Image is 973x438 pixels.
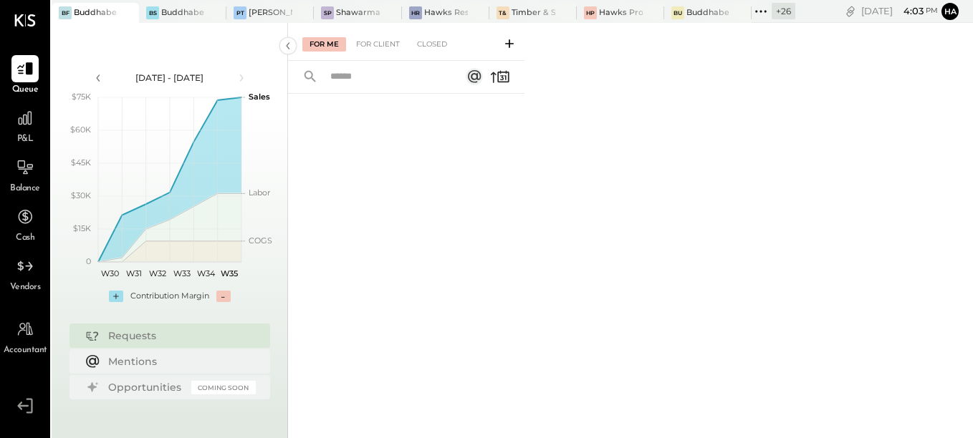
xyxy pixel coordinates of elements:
div: Bu [671,6,684,19]
div: [PERSON_NAME] Tavern [249,7,292,19]
a: Balance [1,154,49,195]
text: Labor [249,188,270,198]
div: Requests [108,328,249,343]
div: [DATE] [861,4,938,18]
div: Buddhaberry Food Truck [74,7,118,19]
div: Buddhaberry [686,7,730,19]
div: Contribution Margin [130,291,209,302]
span: Accountant [4,344,47,357]
text: $75K [72,92,91,102]
div: HR [409,6,422,19]
text: 0 [86,256,91,266]
a: Accountant [1,316,49,357]
div: + [109,291,123,302]
div: Mentions [108,354,249,369]
text: W33 [173,268,190,278]
div: For Me [302,37,346,52]
div: Hawks Restaurant [424,7,468,19]
span: Cash [16,232,34,245]
text: $60K [70,125,91,135]
span: Vendors [10,281,41,294]
span: Queue [12,84,39,97]
div: + 26 [772,3,795,19]
text: W34 [196,268,215,278]
text: $45K [71,157,91,167]
a: P&L [1,104,49,146]
div: For Client [349,37,407,52]
div: - [216,291,231,302]
span: Balance [10,182,40,195]
div: PT [234,6,246,19]
button: Ha [941,3,959,20]
text: $15K [73,223,91,233]
text: Sales [249,92,270,102]
div: Coming Soon [191,381,256,394]
a: Vendors [1,253,49,294]
a: Queue [1,55,49,97]
div: T& [497,6,509,19]
div: copy link [843,4,858,19]
span: P&L [17,133,34,146]
span: pm [926,6,938,16]
a: Cash [1,203,49,245]
div: SP [321,6,334,19]
div: Timber & Salt (Pacific Dining CA1 LLC) [512,7,555,19]
div: Buddhaberry Southampton [161,7,205,19]
text: W32 [149,268,166,278]
div: Opportunities [108,380,184,394]
div: Shawarma Point- Fareground [336,7,380,19]
div: Closed [410,37,454,52]
div: HP [584,6,597,19]
div: [DATE] - [DATE] [109,72,231,84]
span: 4 : 03 [895,4,924,18]
text: $30K [71,190,91,200]
div: BS [146,6,159,19]
text: W30 [101,268,119,278]
text: COGS [249,235,272,245]
div: BF [59,6,72,19]
text: W31 [126,268,142,278]
div: Hawks Provisions & Public House [599,7,643,19]
text: W35 [221,268,238,278]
